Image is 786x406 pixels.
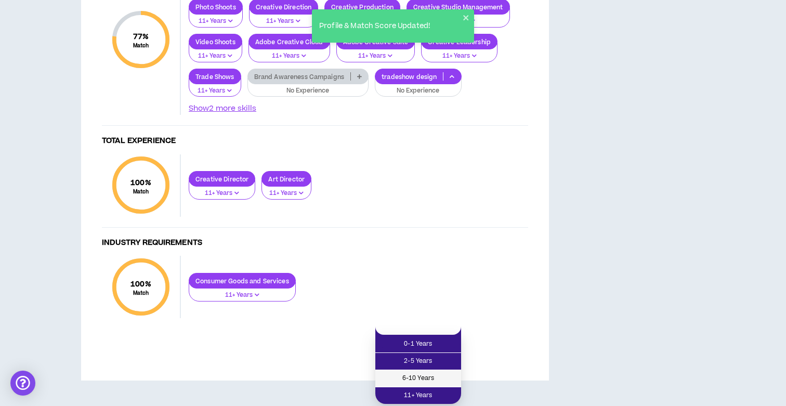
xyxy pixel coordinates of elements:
[10,371,35,396] div: Open Intercom Messenger
[102,238,528,248] h4: Industry Requirements
[250,3,318,11] p: Creative Direction
[189,277,295,285] p: Consumer Goods and Services
[261,180,311,200] button: 11+ Years
[316,18,463,35] div: Profile & Match Score Updated!
[195,86,234,96] p: 11+ Years
[254,86,362,96] p: No Experience
[133,42,149,49] small: Match
[247,77,369,97] button: No Experience
[382,86,454,96] p: No Experience
[262,175,311,183] p: Art Director
[189,77,241,97] button: 11+ Years
[102,136,528,146] h4: Total Experience
[189,180,255,200] button: 11+ Years
[189,8,243,28] button: 11+ Years
[189,175,255,183] p: Creative Director
[256,17,312,26] p: 11+ Years
[268,189,305,198] p: 11+ Years
[343,51,409,61] p: 11+ Years
[382,338,455,350] span: 0-1 Years
[189,3,242,11] p: Photo Shoots
[249,38,330,46] p: Adobe Creative Cloud
[248,73,351,81] p: Brand Awareness Campaigns
[382,390,455,401] span: 11+ Years
[463,14,470,22] button: close
[189,103,256,114] button: Show2 more skills
[382,373,455,384] span: 6-10 Years
[375,77,461,97] button: No Experience
[195,51,235,61] p: 11+ Years
[195,189,248,198] p: 11+ Years
[195,291,289,300] p: 11+ Years
[255,51,323,61] p: 11+ Years
[325,3,400,11] p: Creative Production
[248,43,330,62] button: 11+ Years
[189,38,242,46] p: Video Shoots
[195,17,236,26] p: 11+ Years
[375,73,443,81] p: tradeshow design
[249,8,319,28] button: 11+ Years
[407,3,509,11] p: Creative Studio Management
[130,279,151,290] span: 100 %
[189,43,242,62] button: 11+ Years
[130,177,151,188] span: 100 %
[130,188,151,195] small: Match
[130,290,151,297] small: Match
[428,51,491,61] p: 11+ Years
[189,282,296,302] button: 11+ Years
[133,31,149,42] span: 77 %
[189,73,241,81] p: Trade Shows
[382,356,455,367] span: 2-5 Years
